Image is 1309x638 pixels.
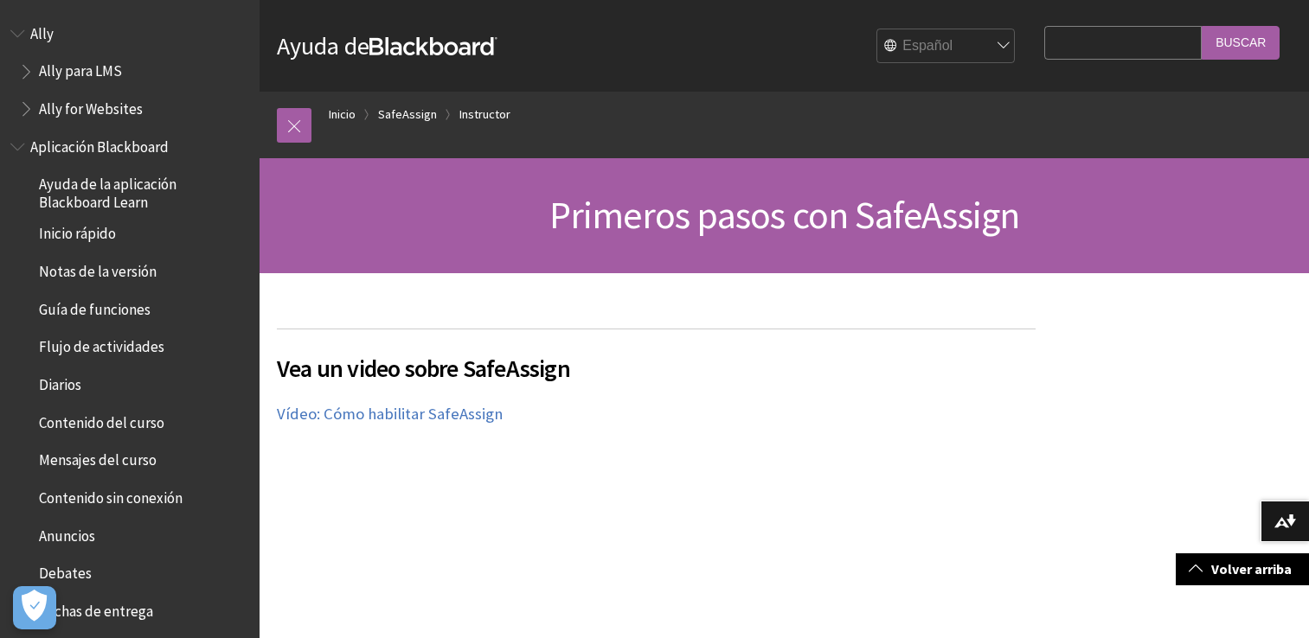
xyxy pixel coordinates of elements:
[39,57,122,80] span: Ally para LMS
[39,370,81,393] span: Diarios
[378,104,437,125] a: SafeAssign
[39,257,157,280] span: Notas de la versión
[39,483,183,507] span: Contenido sin conexión
[277,30,497,61] a: Ayuda deBlackboard
[30,19,54,42] span: Ally
[549,191,1020,239] span: Primeros pasos con SafeAssign
[459,104,510,125] a: Instructor
[39,559,92,583] span: Debates
[39,220,116,243] span: Inicio rápido
[1176,553,1309,585] a: Volver arriba
[13,586,56,629] button: Abrir preferencias
[39,521,95,545] span: Anuncios
[39,295,151,318] span: Guía de funciones
[369,37,497,55] strong: Blackboard
[277,329,1036,386] h2: Vea un video sobre SafeAssign
[39,446,157,469] span: Mensajes del curso
[39,94,143,118] span: Ally for Websites
[1202,26,1280,60] input: Buscar
[39,170,247,211] span: Ayuda de la aplicación Blackboard Learn
[277,404,503,424] a: Vídeo: Cómo habilitar SafeAssign
[39,408,164,431] span: Contenido del curso
[10,19,249,124] nav: Book outline for Anthology Ally Help
[39,333,164,356] span: Flujo de actividades
[39,597,153,620] span: Fechas de entrega
[329,104,356,125] a: Inicio
[877,29,1016,64] select: Site Language Selector
[30,132,169,156] span: Aplicación Blackboard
